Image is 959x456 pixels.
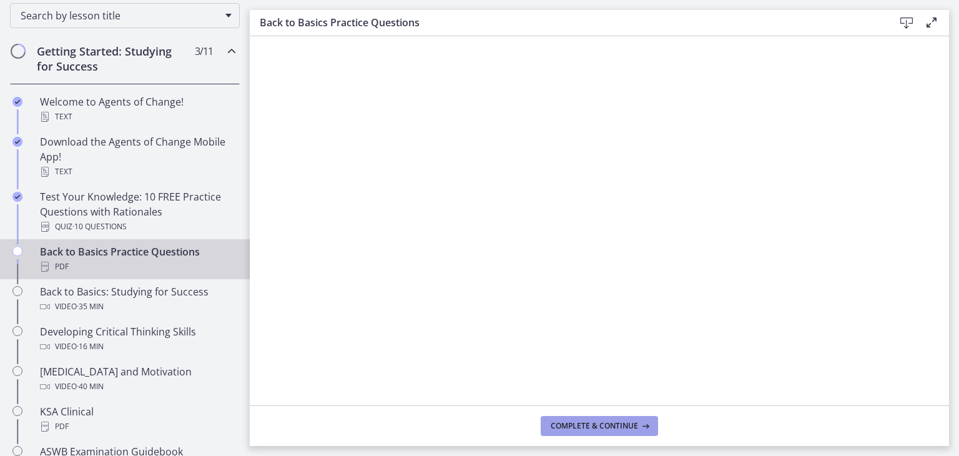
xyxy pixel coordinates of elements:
div: KSA Clinical [40,404,235,434]
span: · 16 min [77,339,104,354]
div: Test Your Knowledge: 10 FREE Practice Questions with Rationales [40,189,235,234]
span: Search by lesson title [21,9,219,22]
div: Text [40,164,235,179]
div: Video [40,379,235,394]
div: Video [40,339,235,354]
span: · 40 min [77,379,104,394]
div: Download the Agents of Change Mobile App! [40,134,235,179]
span: · 10 Questions [72,219,127,234]
div: Welcome to Agents of Change! [40,94,235,124]
i: Completed [12,192,22,202]
div: Quiz [40,219,235,234]
div: Developing Critical Thinking Skills [40,324,235,354]
i: Completed [12,97,22,107]
div: Search by lesson title [10,3,240,28]
h2: Getting Started: Studying for Success [37,44,189,74]
i: Completed [12,137,22,147]
div: Back to Basics Practice Questions [40,244,235,274]
div: PDF [40,419,235,434]
span: Complete & continue [551,421,638,431]
div: Video [40,299,235,314]
span: 3 / 11 [195,44,213,59]
button: Complete & continue [541,416,658,436]
div: Text [40,109,235,124]
span: · 35 min [77,299,104,314]
div: PDF [40,259,235,274]
div: Back to Basics: Studying for Success [40,284,235,314]
h3: Back to Basics Practice Questions [260,15,874,30]
div: [MEDICAL_DATA] and Motivation [40,364,235,394]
